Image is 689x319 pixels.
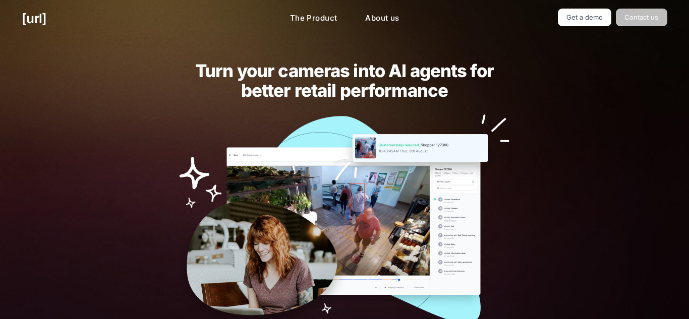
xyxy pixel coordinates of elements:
a: About us [357,9,407,28]
a: Contact us [616,9,667,26]
a: The Product [282,9,346,28]
a: [URL] [22,9,46,28]
a: Get a demo [558,9,612,26]
h2: Turn your cameras into AI agents for better retail performance [180,61,509,100]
